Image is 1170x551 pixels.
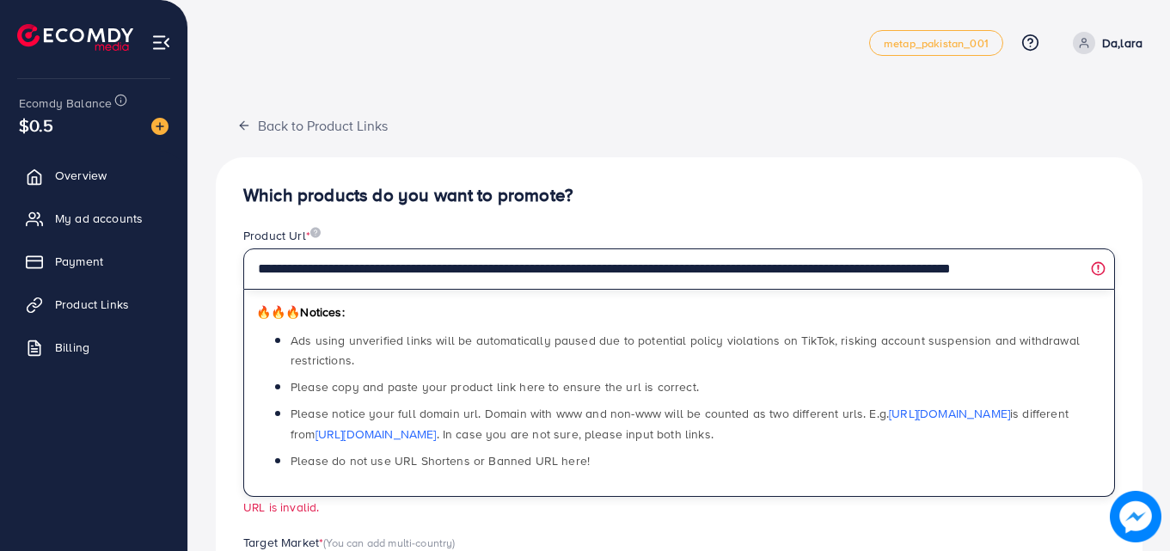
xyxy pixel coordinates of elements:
[216,107,409,144] button: Back to Product Links
[884,38,989,49] span: metap_pakistan_001
[13,330,175,364] a: Billing
[869,30,1003,56] a: metap_pakistan_001
[13,287,175,321] a: Product Links
[256,303,300,321] span: 🔥🔥🔥
[323,535,455,550] span: (You can add multi-country)
[243,499,319,515] small: URL is invalid.
[151,33,171,52] img: menu
[256,303,345,321] span: Notices:
[55,296,129,313] span: Product Links
[19,95,112,112] span: Ecomdy Balance
[243,185,1115,206] h4: Which products do you want to promote?
[291,378,699,395] span: Please copy and paste your product link here to ensure the url is correct.
[1110,491,1161,542] img: image
[291,332,1080,369] span: Ads using unverified links will be automatically paused due to potential policy violations on Tik...
[243,534,456,551] label: Target Market
[17,24,133,51] img: logo
[13,244,175,279] a: Payment
[291,452,590,469] span: Please do not use URL Shortens or Banned URL here!
[889,405,1010,422] a: [URL][DOMAIN_NAME]
[243,227,321,244] label: Product Url
[55,253,103,270] span: Payment
[315,425,437,443] a: [URL][DOMAIN_NAME]
[13,201,175,236] a: My ad accounts
[151,118,168,135] img: image
[1102,33,1142,53] p: Da,lara
[310,227,321,238] img: image
[55,339,89,356] span: Billing
[291,405,1069,442] span: Please notice your full domain url. Domain with www and non-www will be counted as two different ...
[55,167,107,184] span: Overview
[19,113,54,138] span: $0.5
[55,210,143,227] span: My ad accounts
[1066,32,1142,54] a: Da,lara
[13,158,175,193] a: Overview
